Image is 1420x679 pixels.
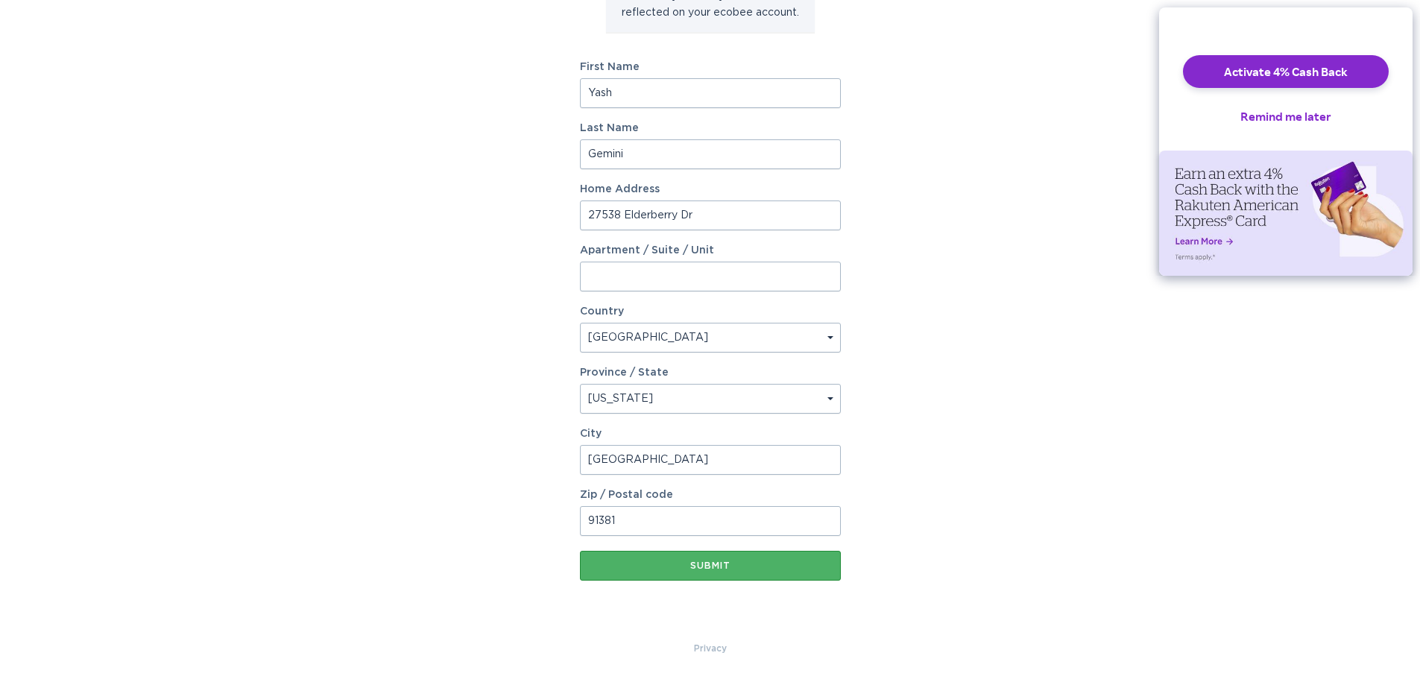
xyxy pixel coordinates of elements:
[580,429,841,439] label: City
[694,640,727,657] a: Privacy Policy & Terms of Use
[587,561,833,570] div: Submit
[580,123,841,133] label: Last Name
[580,245,841,256] label: Apartment / Suite / Unit
[580,551,841,581] button: Submit
[580,367,669,378] label: Province / State
[580,306,624,317] label: Country
[580,184,841,195] label: Home Address
[580,62,841,72] label: First Name
[580,490,841,500] label: Zip / Postal code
